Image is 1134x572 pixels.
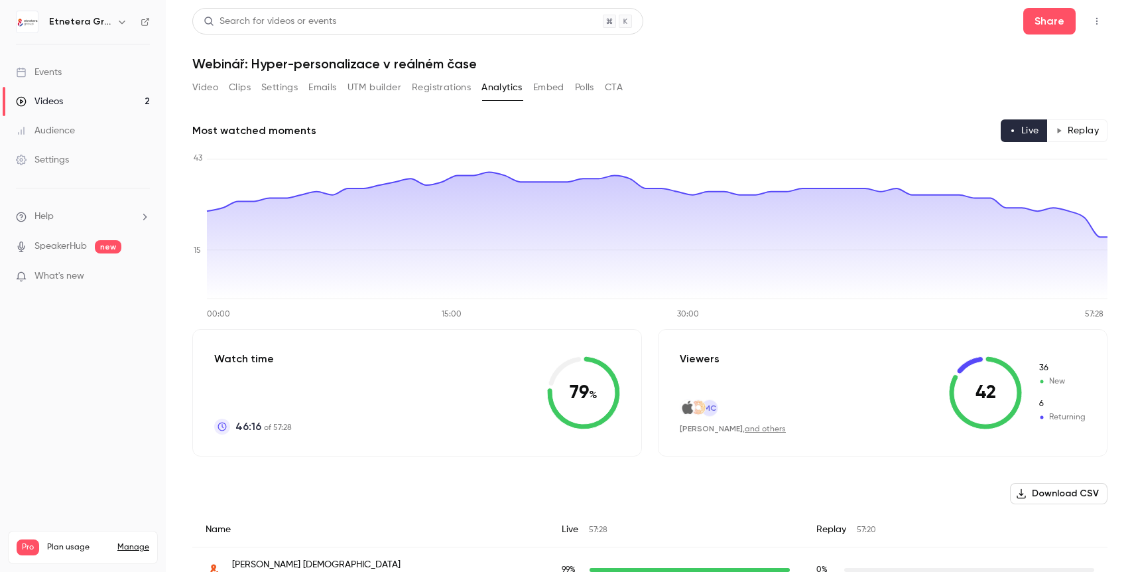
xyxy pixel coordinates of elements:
[235,419,292,435] p: of 57:28
[194,247,201,255] tspan: 15
[16,95,63,108] div: Videos
[95,240,121,253] span: new
[16,210,150,224] li: help-dropdown-opener
[680,400,695,415] img: mac.com
[1023,8,1076,35] button: Share
[34,240,87,253] a: SpeakerHub
[1038,398,1086,410] span: Returning
[691,400,706,415] img: meiro.io
[47,542,109,553] span: Plan usage
[117,542,149,553] a: Manage
[1038,362,1086,374] span: New
[192,512,548,547] div: Name
[192,56,1107,72] h1: Webinář: Hyper-personalizace v reálném čase
[548,512,803,547] div: Live
[803,512,1107,547] div: Replay
[34,269,84,283] span: What's new
[192,123,316,139] h2: Most watched moments
[17,11,38,33] img: Etnetera Group
[680,423,786,435] div: ,
[680,424,743,433] span: [PERSON_NAME]
[17,539,39,555] span: Pro
[533,77,564,98] button: Embed
[308,77,336,98] button: Emails
[857,526,876,534] span: 57:20
[680,351,720,367] p: Viewers
[194,155,202,163] tspan: 43
[1010,483,1107,504] button: Download CSV
[1086,11,1107,32] button: Top Bar Actions
[745,425,786,433] a: and others
[442,311,462,319] tspan: 15:00
[16,66,62,79] div: Events
[207,311,230,319] tspan: 00:00
[412,77,471,98] button: Registrations
[589,526,607,534] span: 57:28
[1001,119,1048,142] button: Live
[16,153,69,167] div: Settings
[214,351,292,367] p: Watch time
[204,15,336,29] div: Search for videos or events
[229,77,251,98] button: Clips
[481,77,523,98] button: Analytics
[347,77,401,98] button: UTM builder
[677,311,699,319] tspan: 30:00
[704,402,716,414] span: MC
[232,558,476,571] span: [PERSON_NAME] [DEMOGRAPHIC_DATA]
[134,271,150,283] iframe: Noticeable Trigger
[1038,376,1086,388] span: New
[16,124,75,137] div: Audience
[605,77,623,98] button: CTA
[261,77,298,98] button: Settings
[1047,119,1107,142] button: Replay
[34,210,54,224] span: Help
[49,15,111,29] h6: Etnetera Group
[575,77,594,98] button: Polls
[1038,411,1086,423] span: Returning
[192,77,218,98] button: Video
[1085,311,1103,319] tspan: 57:28
[235,419,261,435] span: 46:16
